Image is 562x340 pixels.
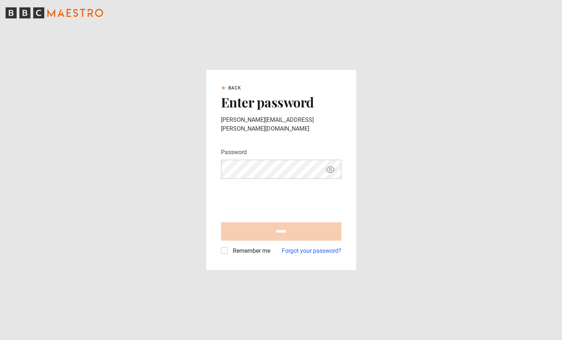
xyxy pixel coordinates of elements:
[221,116,341,133] p: [PERSON_NAME][EMAIL_ADDRESS][PERSON_NAME][DOMAIN_NAME]
[228,85,242,91] span: Back
[221,94,341,110] h2: Enter password
[6,7,103,18] svg: BBC Maestro
[230,247,270,255] label: Remember me
[282,247,341,255] a: Forgot your password?
[221,148,247,157] label: Password
[221,185,333,213] iframe: reCAPTCHA
[324,163,337,176] button: Show password
[221,85,242,91] a: Back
